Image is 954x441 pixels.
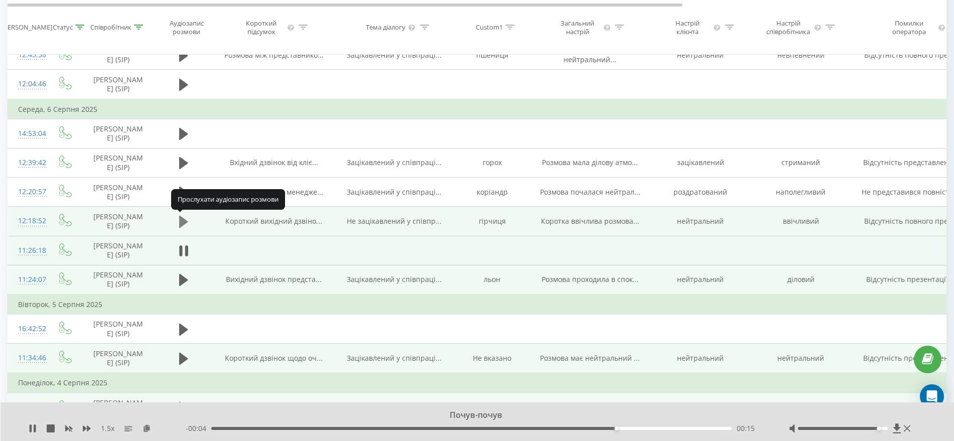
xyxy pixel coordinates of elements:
[455,344,530,373] td: Не вказано
[882,19,936,36] div: Помилки оператора
[614,426,618,430] div: Accessibility label
[751,344,851,373] td: нейтральний
[751,148,851,177] td: стриманий
[226,274,322,284] span: Вихідний дзвінок предста...
[347,216,442,226] span: Не зацікавлений у співпр...
[18,398,38,417] div: 15:23:36
[751,178,851,207] td: наполегливий
[2,23,52,32] div: [PERSON_NAME]
[230,158,318,167] span: Вхідний дзвінок від кліє...
[83,393,154,422] td: [PERSON_NAME] (SIP)
[554,19,602,36] div: Загальний настрій
[541,274,639,284] span: Розмова проходила в спок...
[455,207,530,236] td: гірчиця
[18,153,38,173] div: 12:39:42
[764,19,812,36] div: Настрій співробітника
[171,189,285,209] div: Прослухати аудіозапис розмови
[650,393,751,422] td: зацікавлений
[18,74,38,94] div: 12:04:46
[225,187,323,197] span: Вихідний дзвінок менедже...
[650,178,751,207] td: роздратований
[751,265,851,295] td: діловий
[225,216,322,226] span: Короткий вихідний дзвіно...
[18,241,38,260] div: 11:26:18
[18,270,38,289] div: 11:24:07
[83,207,154,236] td: [PERSON_NAME] (SIP)
[650,148,751,177] td: зацікавлений
[540,187,640,197] span: Розмова почалася нейтрал...
[347,274,442,284] span: Зацікавлений у співпраці...
[455,178,530,207] td: коріандр
[18,124,38,143] div: 14:53:04
[455,265,530,295] td: льон
[18,211,38,231] div: 12:18:52
[664,19,711,36] div: Настрій клієнта
[455,148,530,177] td: горох
[751,207,851,236] td: ввічливий
[18,348,38,368] div: 11:34:46
[18,319,38,339] div: 16:42:52
[83,265,154,295] td: [PERSON_NAME] (SIP)
[237,19,286,36] div: Короткий підсумок
[455,41,530,70] td: пшениця
[83,315,154,344] td: [PERSON_NAME] (SIP)
[186,423,211,433] span: - 00:04
[225,353,323,363] span: Короткий дзвінок щодо оч...
[83,236,154,265] td: [PERSON_NAME] (SIP)
[737,423,755,433] span: 00:15
[650,265,751,295] td: нейтральний
[650,207,751,236] td: нейтральний
[476,23,503,32] div: Custom1
[751,393,851,422] td: діловий
[83,344,154,373] td: [PERSON_NAME] (SIP)
[83,41,154,70] td: [PERSON_NAME] (SIP)
[83,70,154,99] td: [PERSON_NAME] (SIP)
[877,426,881,430] div: Accessibility label
[18,45,38,65] div: 12:43:58
[542,158,638,167] span: Розмова мала ділову атмо...
[541,216,639,226] span: Коротка ввічлива розмова...
[455,393,530,422] td: ріпак
[650,344,751,373] td: нейтральний
[347,187,442,197] span: Зацікавлений у співпраці...
[162,19,211,36] div: Аудіозапис розмови
[90,23,131,32] div: Співробітник
[83,148,154,177] td: [PERSON_NAME] (SIP)
[101,423,114,433] span: 1.5 x
[751,41,851,70] td: невпевнений
[347,50,442,60] span: Зацікавлений у співпраці...
[83,178,154,207] td: [PERSON_NAME] (SIP)
[347,353,442,363] span: Зацікавлений у співпраці...
[53,23,73,32] div: Статус
[540,353,640,363] span: Розмова має нейтральний ...
[366,23,405,32] div: Тема діалогу
[224,50,324,60] span: Розмова між представнико...
[920,384,944,408] div: Open Intercom Messenger
[83,119,154,148] td: [PERSON_NAME] (SIP)
[117,410,825,421] div: Почув-почув
[18,182,38,202] div: 12:20:57
[347,158,442,167] span: Зацікавлений у співпраці...
[650,41,751,70] td: нейтральний
[564,46,616,64] span: Розмова мала нейтральний...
